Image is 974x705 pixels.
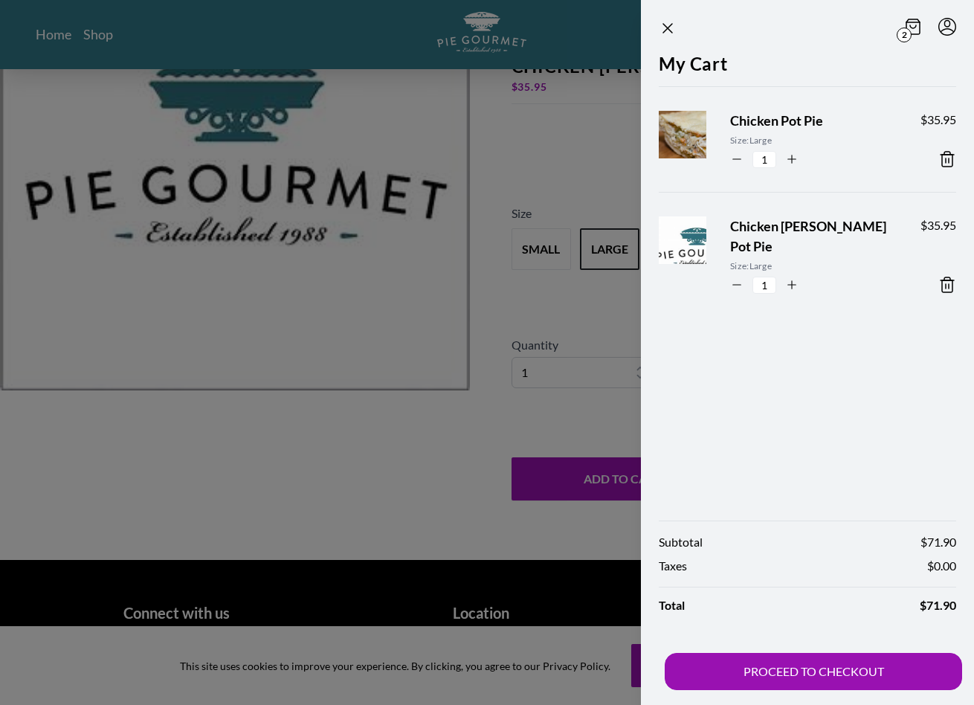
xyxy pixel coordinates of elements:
[659,557,687,575] span: Taxes
[665,653,962,690] button: PROCEED TO CHECKOUT
[920,596,956,614] span: $ 71.90
[730,260,897,273] span: Size: Large
[659,19,677,37] button: Close panel
[730,111,897,131] span: Chicken Pot Pie
[651,97,742,187] img: Product Image
[659,533,703,551] span: Subtotal
[730,134,897,147] span: Size: Large
[920,111,956,129] span: $ 35.95
[730,216,897,257] span: Chicken [PERSON_NAME] Pot Pie
[659,596,685,614] span: Total
[927,557,956,575] span: $ 0.00
[920,216,956,234] span: $ 35.95
[659,51,956,86] h2: My Cart
[651,202,742,293] img: Product Image
[920,533,956,551] span: $ 71.90
[938,18,956,36] button: Menu
[897,28,912,42] span: 2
